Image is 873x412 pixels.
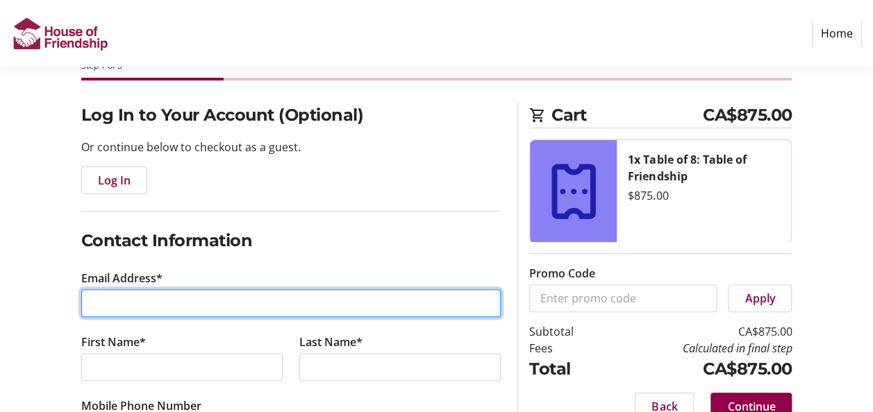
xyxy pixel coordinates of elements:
[81,270,163,286] label: Email Address*
[81,228,501,253] h2: Contact Information
[529,357,605,381] td: Total
[529,340,605,357] td: Fees
[81,166,147,194] button: Log In
[529,323,605,340] td: Subtotal
[605,357,792,381] td: CA$875.00
[81,139,501,155] p: Or continue below to checkout as a guest.
[812,20,862,46] a: Home
[605,323,792,340] td: CA$875.00
[299,334,363,350] label: Last Name*
[11,6,110,61] img: House of Friendship's Logo
[81,334,146,350] label: First Name*
[81,103,501,128] h2: Log In to Your Account (Optional)
[628,187,780,204] div: $875.00
[98,172,131,189] span: Log In
[628,152,746,184] strong: 1x Table of 8: Table of Friendship
[529,284,717,312] input: Enter promo code
[728,284,792,312] button: Apply
[745,290,775,307] span: Apply
[605,340,792,357] td: Calculated in final step
[551,103,703,128] span: Cart
[529,265,595,282] label: Promo Code
[703,103,792,128] span: CA$875.00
